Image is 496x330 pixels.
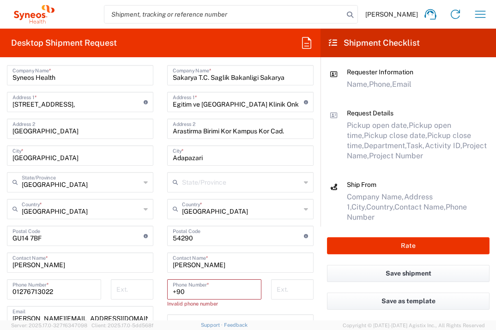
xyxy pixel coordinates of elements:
[351,203,366,211] span: City,
[366,203,394,211] span: Country,
[394,203,446,211] span: Contact Name,
[347,109,393,117] span: Request Details
[369,80,392,89] span: Phone,
[365,10,418,18] span: [PERSON_NAME]
[406,141,425,150] span: Task,
[201,322,224,328] a: Support
[11,323,87,328] span: Server: 2025.17.0-327f6347098
[343,321,485,330] span: Copyright © [DATE]-[DATE] Agistix Inc., All Rights Reserved
[104,6,344,23] input: Shipment, tracking or reference number
[91,323,153,328] span: Client: 2025.17.0-5dd568f
[347,181,376,188] span: Ship From
[364,131,427,140] span: Pickup close date,
[327,265,490,282] button: Save shipment
[327,237,490,254] button: Rate
[224,322,248,328] a: Feedback
[167,300,261,308] div: Invalid phone number
[11,37,117,48] h2: Desktop Shipment Request
[347,192,404,201] span: Company Name,
[329,37,420,48] h2: Shipment Checklist
[392,80,411,89] span: Email
[369,151,423,160] span: Project Number
[347,68,413,76] span: Requester Information
[347,121,409,130] span: Pickup open date,
[364,141,406,150] span: Department,
[347,80,369,89] span: Name,
[327,293,490,310] button: Save as template
[425,141,462,150] span: Activity ID,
